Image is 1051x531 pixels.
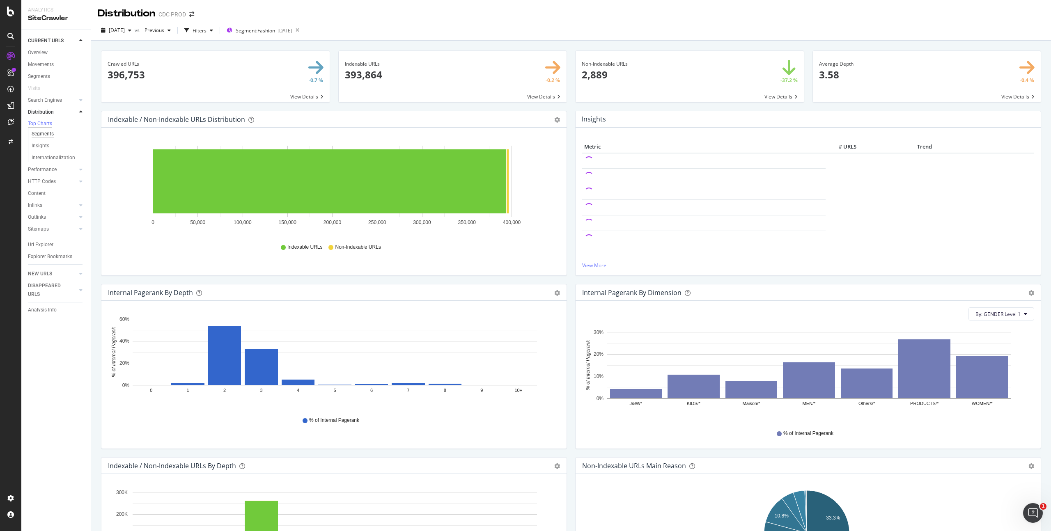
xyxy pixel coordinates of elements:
[181,24,216,37] button: Filters
[28,225,49,233] div: Sitemaps
[585,340,591,390] text: % of Internal Pagerank
[458,220,476,225] text: 350,000
[141,27,164,34] span: Previous
[368,220,386,225] text: 250,000
[28,165,77,174] a: Performance
[444,388,446,393] text: 8
[28,120,52,127] div: Top Charts
[514,388,522,393] text: 10+
[119,360,129,366] text: 20%
[1023,503,1043,523] iframe: Intercom live chat
[111,327,117,377] text: % of Internal Pagerank
[858,401,875,406] text: Others/*
[28,189,46,198] div: Content
[309,417,359,424] span: % of Internal Pagerank
[28,270,77,278] a: NEW URLS
[28,240,85,249] a: Url Explorer
[554,463,560,469] div: gear
[28,37,64,45] div: CURRENT URLS
[135,27,141,34] span: vs
[743,401,761,406] text: Maison/*
[503,220,521,225] text: 400,000
[28,108,77,117] a: Distribution
[260,388,263,393] text: 3
[190,220,205,225] text: 50,000
[28,282,69,299] div: DISAPPEARED URLS
[193,27,207,34] div: Filters
[28,84,40,93] div: Visits
[335,244,381,251] span: Non-Indexable URLs
[108,141,557,236] svg: A chart.
[28,72,50,81] div: Segments
[116,512,128,517] text: 200K
[28,165,57,174] div: Performance
[28,252,72,261] div: Explorer Bookmarks
[826,141,858,153] th: # URLS
[236,27,275,34] span: Segment: Fashion
[582,288,682,297] div: Internal Pagerank By Dimension
[109,27,125,34] span: 2025 Aug. 15th
[158,10,186,18] div: CDC PROD
[28,60,85,69] a: Movements
[151,220,154,225] text: 0
[297,388,299,393] text: 4
[582,141,826,153] th: Metric
[333,388,336,393] text: 5
[108,288,193,297] div: Internal Pagerank by Depth
[28,306,85,314] a: Analysis Info
[32,142,85,150] a: Insights
[223,24,292,37] button: Segment:Fashion[DATE]
[32,153,85,162] a: Internationalization
[858,141,991,153] th: Trend
[407,388,409,393] text: 7
[287,244,322,251] span: Indexable URLs
[234,220,252,225] text: 100,000
[582,327,1031,422] svg: A chart.
[28,201,77,210] a: Inlinks
[108,314,557,409] svg: A chart.
[28,252,85,261] a: Explorer Bookmarks
[28,60,54,69] div: Movements
[972,401,993,406] text: WOMEN/*
[826,515,840,521] text: 33.3%
[775,513,789,519] text: 10.8%
[108,462,236,470] div: Indexable / Non-Indexable URLs by Depth
[1028,463,1034,469] div: gear
[122,382,130,388] text: 0%
[28,120,85,128] a: Top Charts
[968,307,1034,320] button: By: GENDER Level 1
[480,388,483,393] text: 9
[141,24,174,37] button: Previous
[119,316,129,322] text: 60%
[189,11,194,17] div: arrow-right-arrow-left
[28,225,77,233] a: Sitemaps
[1040,503,1046,510] span: 1
[98,24,135,37] button: [DATE]
[594,352,604,357] text: 20%
[32,153,75,162] div: Internationalization
[28,84,48,93] a: Visits
[28,7,84,14] div: Analytics
[108,115,245,124] div: Indexable / Non-Indexable URLs Distribution
[278,27,292,34] div: [DATE]
[28,108,54,117] div: Distribution
[28,189,85,198] a: Content
[28,72,85,81] a: Segments
[975,311,1021,318] span: By: GENDER Level 1
[223,388,226,393] text: 2
[783,430,833,437] span: % of Internal Pagerank
[1028,290,1034,296] div: gear
[98,7,155,21] div: Distribution
[28,48,48,57] div: Overview
[28,14,84,23] div: SiteCrawler
[582,262,1034,269] a: View More
[28,306,57,314] div: Analysis Info
[594,373,604,379] text: 10%
[28,177,56,186] div: HTTP Codes
[597,396,604,401] text: 0%
[370,388,373,393] text: 6
[32,142,49,150] div: Insights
